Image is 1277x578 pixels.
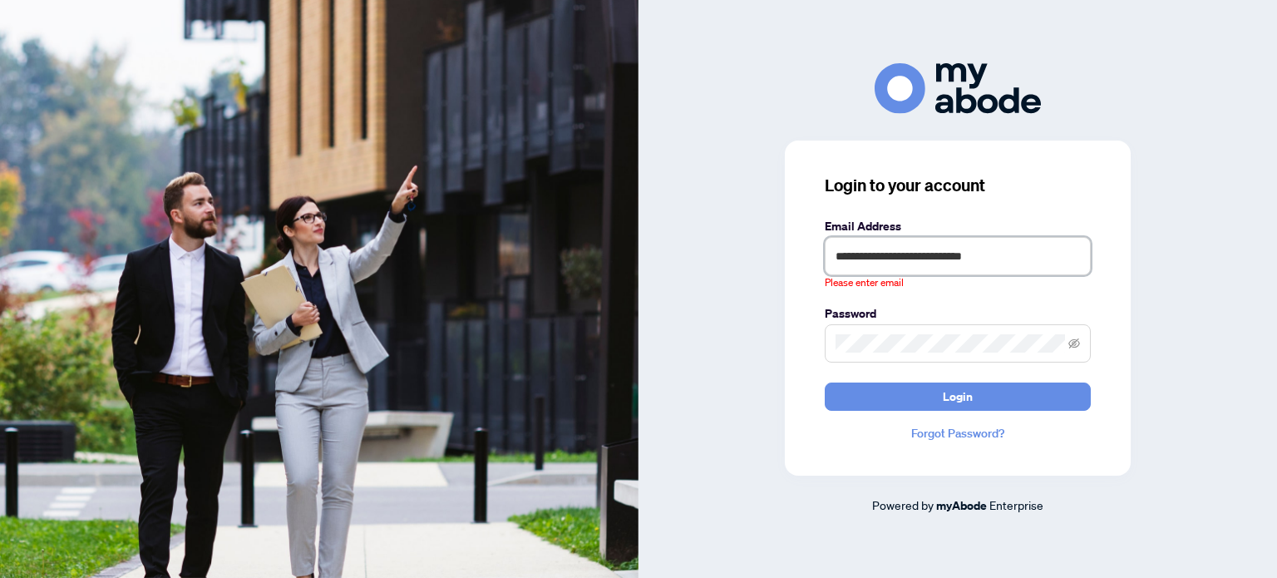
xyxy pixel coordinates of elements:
label: Email Address [825,217,1091,235]
img: ma-logo [875,63,1041,114]
button: Login [825,383,1091,411]
a: myAbode [936,496,987,515]
h3: Login to your account [825,174,1091,197]
span: Enterprise [989,497,1043,512]
a: Forgot Password? [825,424,1091,442]
span: Login [943,383,973,410]
span: Powered by [872,497,934,512]
span: Please enter email [825,275,904,291]
span: eye-invisible [1068,338,1080,349]
label: Password [825,304,1091,323]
